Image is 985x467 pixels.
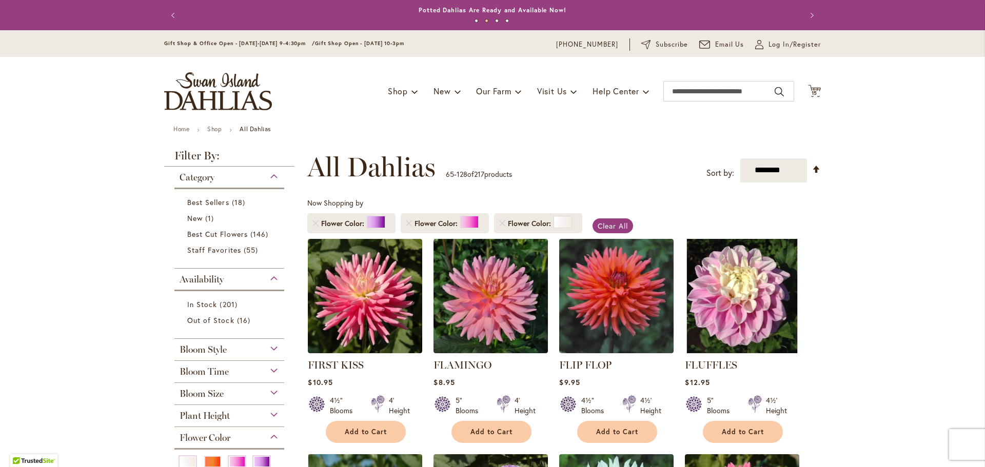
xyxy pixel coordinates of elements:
[577,421,657,443] button: Add to Cart
[593,218,633,233] a: Clear All
[187,213,203,223] span: New
[180,344,227,355] span: Bloom Style
[685,346,799,355] a: FLUFFLES
[456,395,484,416] div: 5" Blooms
[685,359,737,371] a: FLUFFLES
[321,218,367,229] span: Flower Color
[307,152,436,182] span: All Dahlias
[559,359,612,371] a: FLIP FLOP
[250,229,271,239] span: 146
[812,90,818,96] span: 15
[434,346,548,355] a: FLAMINGO
[499,220,505,227] a: Remove Flower Color White/Cream
[330,395,359,416] div: 4½" Blooms
[559,239,674,353] img: FLIP FLOP
[485,19,488,23] button: 2 of 4
[180,410,230,421] span: Plant Height
[173,125,189,133] a: Home
[326,421,406,443] button: Add to Cart
[187,197,229,207] span: Best Sellers
[180,432,230,443] span: Flower Color
[800,5,821,26] button: Next
[515,395,536,416] div: 4' Height
[508,218,554,229] span: Flower Color
[164,150,294,167] strong: Filter By:
[240,125,271,133] strong: All Dahlias
[308,359,364,371] a: FIRST KISS
[345,428,387,436] span: Add to Cart
[307,198,363,208] span: Now Shopping by
[596,428,638,436] span: Add to Cart
[187,299,217,309] span: In Stock
[220,299,240,310] span: 201
[722,428,764,436] span: Add to Cart
[187,315,234,325] span: Out of Stock
[556,39,618,50] a: [PHONE_NUMBER]
[237,315,253,326] span: 16
[505,19,509,23] button: 4 of 4
[470,428,513,436] span: Add to Cart
[164,5,185,26] button: Previous
[232,197,248,208] span: 18
[406,220,412,227] a: Remove Flower Color Pink
[180,388,224,399] span: Bloom Size
[434,377,455,387] span: $8.95
[308,346,422,355] a: FIRST KISS
[581,395,610,416] div: 4½" Blooms
[187,245,274,255] a: Staff Favorites
[706,164,734,182] label: Sort by:
[537,86,567,96] span: Visit Us
[475,19,478,23] button: 1 of 4
[434,239,548,353] img: FLAMINGO
[312,220,319,227] a: Remove Flower Color Purple
[389,395,410,416] div: 4' Height
[474,169,484,179] span: 217
[766,395,787,416] div: 4½' Height
[656,39,688,50] span: Subscribe
[685,239,799,353] img: FLUFFLES
[476,86,511,96] span: Our Farm
[308,239,422,353] img: FIRST KISS
[434,359,491,371] a: FLAMINGO
[244,245,261,255] span: 55
[446,166,512,182] p: - of products
[769,39,821,50] span: Log In/Register
[419,6,566,14] a: Potted Dahlias Are Ready and Available Now!
[308,377,332,387] span: $10.95
[559,346,674,355] a: FLIP FLOP
[207,125,222,133] a: Shop
[808,85,821,98] button: 15
[164,72,272,110] a: store logo
[707,395,736,416] div: 5" Blooms
[187,245,241,255] span: Staff Favorites
[641,39,688,50] a: Subscribe
[187,299,274,310] a: In Stock 201
[434,86,450,96] span: New
[187,213,274,224] a: New
[457,169,467,179] span: 128
[446,169,454,179] span: 65
[699,39,744,50] a: Email Us
[205,213,216,224] span: 1
[593,86,639,96] span: Help Center
[495,19,499,23] button: 3 of 4
[315,40,404,47] span: Gift Shop Open - [DATE] 10-3pm
[180,366,229,377] span: Bloom Time
[164,40,315,47] span: Gift Shop & Office Open - [DATE]-[DATE] 9-4:30pm /
[559,377,580,387] span: $9.95
[415,218,460,229] span: Flower Color
[703,421,783,443] button: Add to Cart
[755,39,821,50] a: Log In/Register
[598,221,628,231] span: Clear All
[187,229,274,239] a: Best Cut Flowers
[187,229,248,239] span: Best Cut Flowers
[187,197,274,208] a: Best Sellers
[715,39,744,50] span: Email Us
[8,431,36,459] iframe: Launch Accessibility Center
[180,172,214,183] span: Category
[187,315,274,326] a: Out of Stock 16
[180,274,224,285] span: Availability
[451,421,531,443] button: Add to Cart
[685,377,710,387] span: $12.95
[388,86,408,96] span: Shop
